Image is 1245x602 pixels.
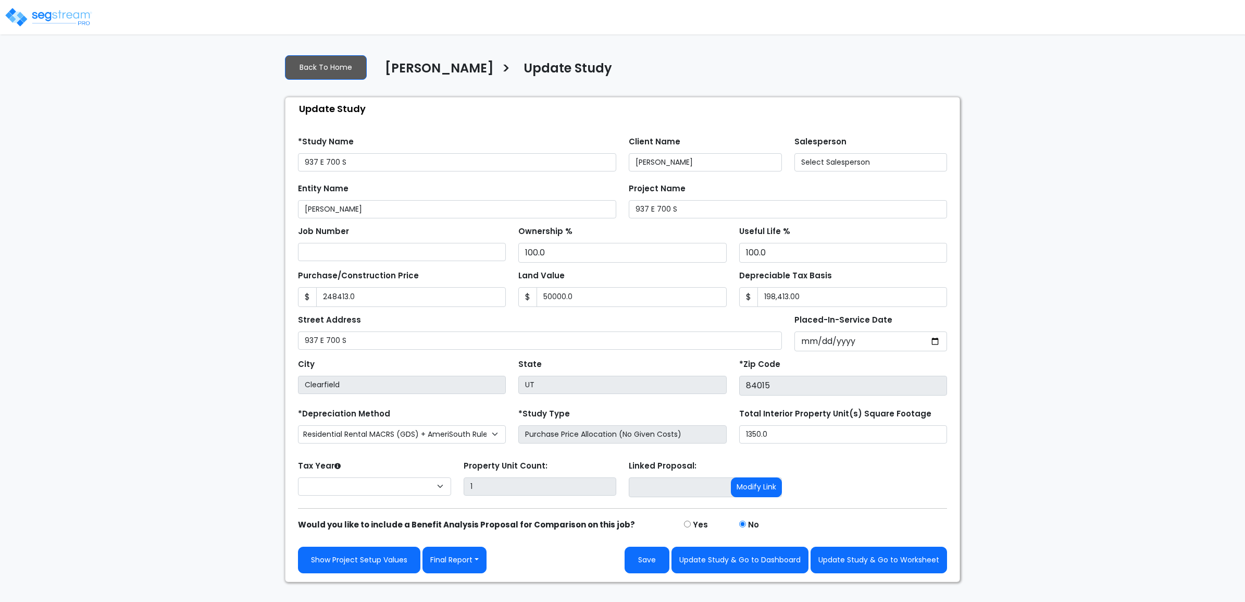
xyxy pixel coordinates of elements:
label: State [518,359,542,371]
label: No [748,519,759,531]
input: Purchase or Construction Price [316,287,506,307]
input: Land Value [537,287,726,307]
label: Street Address [298,314,361,326]
label: Purchase/Construction Price [298,270,419,282]
strong: Would you like to include a Benefit Analysis Proposal for Comparison on this job? [298,519,635,530]
div: Update Study [291,97,960,120]
label: Tax Year [298,460,341,472]
input: Study Name [298,153,616,171]
label: Yes [693,519,708,531]
a: Update Study [516,61,612,83]
input: Client Name [629,153,782,171]
label: Linked Proposal: [629,460,696,472]
label: *Study Name [298,136,354,148]
input: Zip Code [739,376,947,396]
label: *Zip Code [739,359,780,371]
h4: Update Study [524,61,612,79]
label: City [298,359,315,371]
input: 0.00 [757,287,947,307]
label: Useful Life % [739,226,790,238]
span: $ [739,287,758,307]
span: $ [518,287,537,307]
input: Street Address [298,331,782,350]
label: Depreciable Tax Basis [739,270,832,282]
input: Ownership [518,243,726,263]
label: *Depreciation Method [298,408,390,420]
label: Project Name [629,183,686,195]
h3: > [502,60,511,80]
input: Project Name [629,200,947,218]
a: Show Project Setup Values [298,547,420,573]
input: Building Count [464,477,617,496]
label: Property Unit Count: [464,460,547,472]
label: Land Value [518,270,565,282]
label: Client Name [629,136,680,148]
input: total square foot [739,425,947,444]
button: Modify Link [731,477,782,497]
label: Entity Name [298,183,348,195]
input: Entity Name [298,200,616,218]
a: Back To Home [285,55,367,80]
h4: [PERSON_NAME] [385,61,494,79]
label: Job Number [298,226,349,238]
button: Final Report [422,547,487,573]
label: *Study Type [518,408,570,420]
span: $ [298,287,317,307]
input: Depreciation [739,243,947,263]
label: Ownership % [518,226,572,238]
img: logo_pro_r.png [4,7,93,28]
label: Total Interior Property Unit(s) Square Footage [739,408,931,420]
label: Placed-In-Service Date [794,314,892,326]
button: Update Study & Go to Dashboard [671,547,808,573]
a: [PERSON_NAME] [377,61,494,83]
button: Save [625,547,669,573]
button: Update Study & Go to Worksheet [811,547,947,573]
label: Salesperson [794,136,846,148]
